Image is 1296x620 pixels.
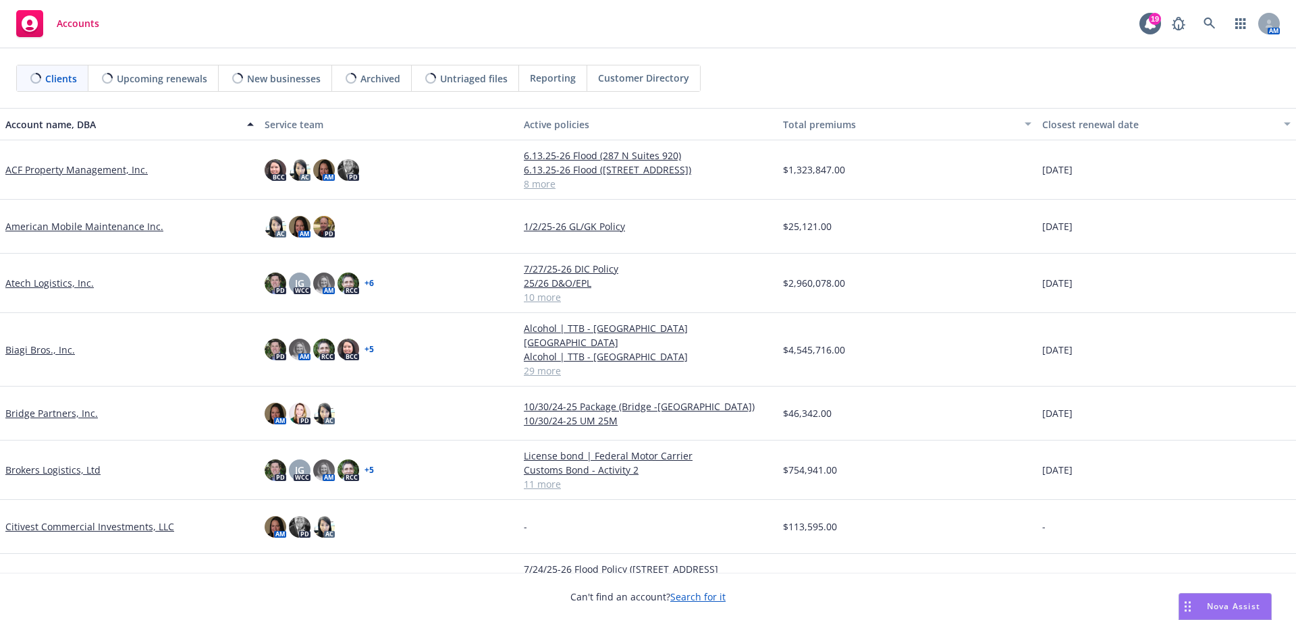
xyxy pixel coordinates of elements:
[524,148,772,163] a: 6.13.25-26 Flood (287 N Suites 920)
[5,163,148,177] a: ACF Property Management, Inc.
[295,276,304,290] span: JG
[360,72,400,86] span: Archived
[289,216,310,237] img: photo
[364,345,374,354] a: + 5
[289,339,310,360] img: photo
[289,516,310,538] img: photo
[1042,519,1046,534] span: -
[265,516,286,538] img: photo
[265,459,286,481] img: photo
[1042,463,1073,477] span: [DATE]
[783,519,837,534] span: $113,595.00
[1179,594,1196,619] div: Drag to move
[5,519,174,534] a: Citivest Commercial Investments, LLC
[670,590,726,603] a: Search for it
[524,477,772,491] a: 11 more
[265,117,513,132] div: Service team
[265,273,286,294] img: photo
[364,279,374,287] a: + 6
[5,117,239,132] div: Account name, DBA
[524,519,527,534] span: -
[117,72,207,86] span: Upcoming renewals
[524,321,772,349] a: Alcohol | TTB - [GEOGRAPHIC_DATA] [GEOGRAPHIC_DATA]
[524,349,772,364] a: Alcohol | TTB - [GEOGRAPHIC_DATA]
[518,108,778,140] button: Active policies
[1179,593,1272,620] button: Nova Assist
[1042,163,1073,177] span: [DATE]
[1042,117,1276,132] div: Closest renewal date
[313,403,335,424] img: photo
[11,5,105,43] a: Accounts
[5,276,94,290] a: Atech Logistics, Inc.
[1165,10,1192,37] a: Report a Bug
[289,403,310,424] img: photo
[778,108,1037,140] button: Total premiums
[783,219,832,233] span: $25,121.00
[247,72,321,86] span: New businesses
[337,159,359,181] img: photo
[5,219,163,233] a: American Mobile Maintenance Inc.
[524,562,772,590] a: 7/24/25-26 Flood Policy ([STREET_ADDRESS][PERSON_NAME])
[5,406,98,420] a: Bridge Partners, Inc.
[783,463,837,477] span: $754,941.00
[1042,406,1073,420] span: [DATE]
[1042,219,1073,233] span: [DATE]
[783,163,845,177] span: $1,323,847.00
[265,216,286,237] img: photo
[259,108,518,140] button: Service team
[1042,276,1073,290] span: [DATE]
[313,516,335,538] img: photo
[1196,10,1223,37] a: Search
[524,117,772,132] div: Active policies
[265,339,286,360] img: photo
[783,343,845,357] span: $4,545,716.00
[524,364,772,378] a: 29 more
[524,463,772,477] a: Customs Bond - Activity 2
[45,72,77,86] span: Clients
[337,459,359,481] img: photo
[783,117,1017,132] div: Total premiums
[570,590,726,604] span: Can't find an account?
[313,339,335,360] img: photo
[295,463,304,477] span: JG
[524,262,772,276] a: 7/27/25-26 DIC Policy
[524,219,772,233] a: 1/2/25-26 GL/GK Policy
[265,403,286,424] img: photo
[5,463,101,477] a: Brokers Logistics, Ltd
[524,414,772,428] a: 10/30/24-25 UM 25M
[783,406,832,420] span: $46,342.00
[524,276,772,290] a: 25/26 D&O/EPL
[783,276,845,290] span: $2,960,078.00
[337,339,359,360] img: photo
[337,273,359,294] img: photo
[1042,343,1073,357] span: [DATE]
[1227,10,1254,37] a: Switch app
[57,18,99,29] span: Accounts
[313,216,335,237] img: photo
[1207,600,1260,612] span: Nova Assist
[313,159,335,181] img: photo
[1037,108,1296,140] button: Closest renewal date
[5,343,75,357] a: Biagi Bros., Inc.
[1149,13,1161,25] div: 19
[265,159,286,181] img: photo
[524,449,772,463] a: License bond | Federal Motor Carrier
[524,290,772,304] a: 10 more
[598,71,689,85] span: Customer Directory
[313,273,335,294] img: photo
[440,72,508,86] span: Untriaged files
[530,71,576,85] span: Reporting
[524,399,772,414] a: 10/30/24-25 Package (Bridge -[GEOGRAPHIC_DATA])
[524,177,772,191] a: 8 more
[313,459,335,481] img: photo
[364,466,374,474] a: + 5
[289,159,310,181] img: photo
[524,163,772,177] a: 6.13.25-26 Flood ([STREET_ADDRESS])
